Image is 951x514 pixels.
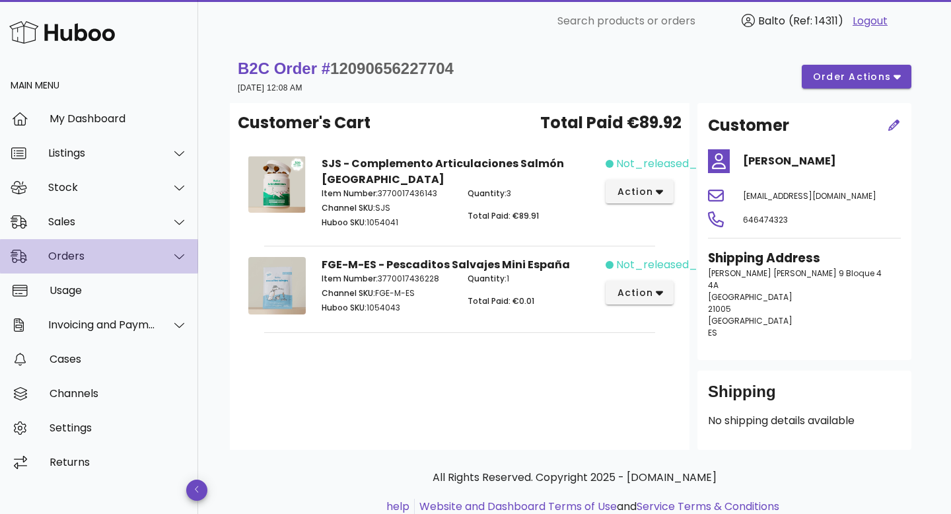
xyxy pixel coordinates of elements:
p: 1 [468,273,598,285]
img: Product Image [248,257,306,314]
p: 3770017436228 [322,273,452,285]
div: Stock [48,181,156,194]
span: order actions [812,70,892,84]
span: Balto [758,13,785,28]
span: not_released_yet [616,257,715,273]
span: 646474323 [743,214,788,225]
span: [GEOGRAPHIC_DATA] [708,315,792,326]
span: Customer's Cart [238,111,370,135]
div: Returns [50,456,188,468]
div: Shipping [708,381,901,413]
span: [GEOGRAPHIC_DATA] [708,291,792,303]
span: (Ref: 14311) [789,13,843,28]
span: 21005 [708,303,731,314]
span: Total Paid: €0.01 [468,295,534,307]
div: Settings [50,422,188,434]
a: help [386,499,409,514]
span: Quantity: [468,188,507,199]
p: 1054041 [322,217,452,229]
span: Huboo SKU: [322,302,367,313]
p: All Rights Reserved. Copyright 2025 - [DOMAIN_NAME] [240,470,909,486]
strong: B2C Order # [238,59,454,77]
div: Listings [48,147,156,159]
h4: [PERSON_NAME] [743,153,901,169]
div: Sales [48,215,156,228]
span: [PERSON_NAME] [PERSON_NAME] 9 Bloque 4 [708,268,882,279]
p: 3 [468,188,598,200]
span: Total Paid €89.92 [540,111,682,135]
span: Item Number: [322,188,378,199]
button: action [606,180,674,203]
div: Cases [50,353,188,365]
div: Orders [48,250,156,262]
div: Invoicing and Payments [48,318,156,331]
h3: Shipping Address [708,249,901,268]
span: Channel SKU: [322,287,375,299]
button: action [606,281,674,305]
p: SJS [322,202,452,214]
span: Item Number: [322,273,378,284]
p: No shipping details available [708,413,901,429]
span: action [616,286,653,300]
img: Huboo Logo [9,18,115,46]
span: not_released_yet [616,156,715,172]
small: [DATE] 12:08 AM [238,83,302,92]
p: FGE-M-ES [322,287,452,299]
a: Logout [853,13,888,29]
span: action [616,185,653,199]
p: 3770017436143 [322,188,452,200]
div: My Dashboard [50,112,188,125]
span: 12090656227704 [330,59,454,77]
span: Total Paid: €89.91 [468,210,539,221]
span: [EMAIL_ADDRESS][DOMAIN_NAME] [743,190,876,202]
button: order actions [802,65,911,89]
a: Service Terms & Conditions [637,499,779,514]
strong: FGE-M-ES - Pescaditos Salvajes Mini España [322,257,570,272]
a: Website and Dashboard Terms of Use [419,499,617,514]
span: Huboo SKU: [322,217,367,228]
strong: SJS - Complemento Articulaciones Salmón [GEOGRAPHIC_DATA] [322,156,564,187]
span: Quantity: [468,273,507,284]
div: Usage [50,284,188,297]
div: Channels [50,387,188,400]
span: ES [708,327,717,338]
span: 4A [708,279,719,291]
p: 1054043 [322,302,452,314]
span: Channel SKU: [322,202,375,213]
h2: Customer [708,114,789,137]
img: Product Image [248,156,306,213]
